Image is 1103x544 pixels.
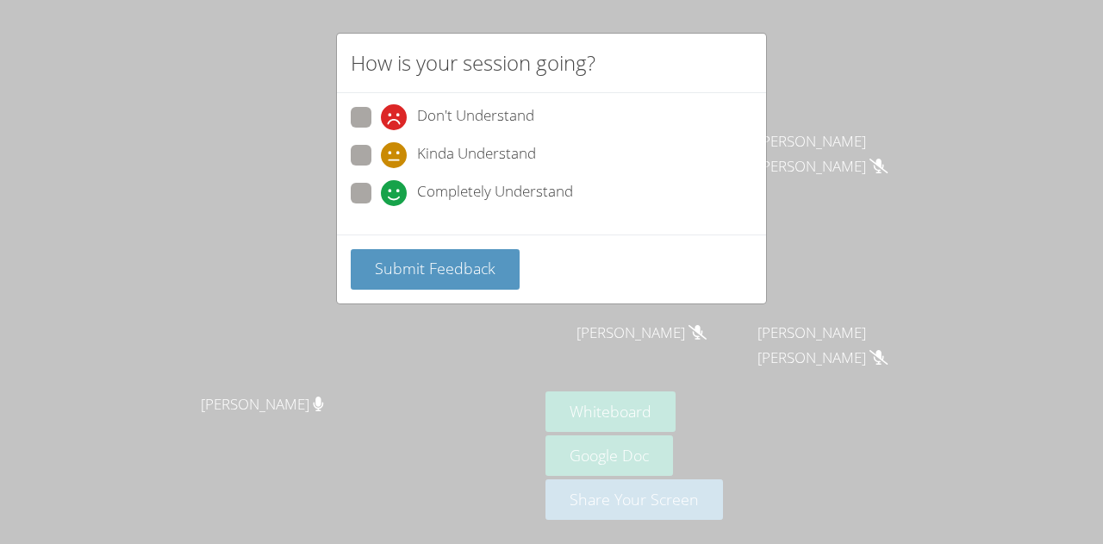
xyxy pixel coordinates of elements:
h2: How is your session going? [351,47,595,78]
span: Submit Feedback [375,258,495,278]
button: Submit Feedback [351,249,520,290]
span: Kinda Understand [417,142,536,168]
span: Don't Understand [417,104,534,130]
span: Completely Understand [417,180,573,206]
